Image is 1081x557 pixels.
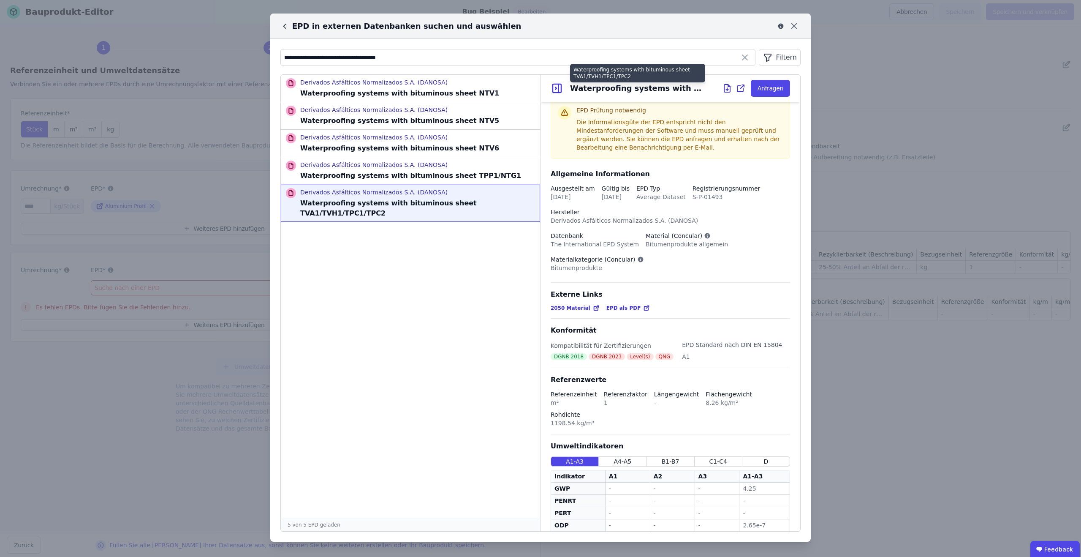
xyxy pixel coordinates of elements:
[751,80,790,97] button: Anfragen
[551,216,698,225] div: Derivados Asfálticos Normalizados S.A. (DANOSA)
[551,410,594,419] div: Rohdichte
[655,353,674,360] div: QNG
[300,161,521,169] p: Derivados Asfálticos Normalizados S.A. (DANOSA)
[554,521,602,530] div: ODP
[682,341,782,352] div: EPD Standard nach DIN EN 15804
[698,484,736,493] div: -
[698,509,736,517] div: -
[636,184,686,193] div: EPD Typ
[609,521,646,530] div: -
[709,457,727,466] span: C1-C4
[300,188,535,197] p: Derivados Asfálticos Normalizados S.A. (DANOSA)
[693,184,761,193] div: Registrierungsnummer
[551,264,644,272] div: Bitumenprodukte
[682,352,782,361] div: A1
[551,325,790,336] div: Konformität
[602,184,630,193] div: Gültig bis
[654,399,699,407] div: -
[551,399,597,407] div: m²
[706,390,752,399] div: Flächengewicht
[743,497,786,505] div: -
[551,240,639,248] div: The International EPD System
[300,116,499,126] p: Waterproofing systems with bituminous sheet NTV5
[764,457,769,466] span: D
[576,106,783,118] h3: EPD Prüfung notwendig
[604,399,647,407] div: 1
[743,484,786,493] div: 4.25
[300,143,499,153] p: Waterproofing systems with bituminous sheet NTV6
[551,375,790,385] div: Referenzwerte
[627,353,653,360] div: Level(s)
[551,193,595,201] div: [DATE]
[551,353,587,360] div: DGNB 2018
[551,169,790,179] div: Allgemeine Informationen
[300,78,499,87] p: Derivados Asfálticos Normalizados S.A. (DANOSA)
[706,399,752,407] div: 8.26 kg/m²
[606,305,641,311] span: EPD als PDF
[614,457,631,466] span: A4-A5
[698,521,736,530] div: -
[300,133,499,142] p: Derivados Asfálticos Normalizados S.A. (DANOSA)
[609,509,646,517] div: -
[551,289,790,300] div: Externe Links
[554,472,585,481] div: Indikator
[743,509,786,517] div: -
[604,390,647,399] div: Referenzfaktor
[551,441,790,451] div: Umweltindikatoren
[698,472,707,481] div: A3
[636,193,686,201] div: Average Dataset
[300,171,521,181] p: Waterproofing systems with bituminous sheet TPP1/NTG1
[281,518,540,531] div: 5 von 5 EPD geladen
[551,208,698,216] div: Hersteller
[646,240,728,248] div: Bitumenprodukte allgemein
[280,20,521,32] div: EPD in externen Datenbanken suchen und auswählen
[693,193,761,201] div: S-P-01493
[646,232,728,240] div: Material (Concular)
[551,255,644,264] div: Materialkategorie (Concular)
[743,472,763,481] div: A1-A3
[551,419,594,427] div: 1198.54 kg/m³
[654,472,663,481] div: A2
[609,484,646,493] div: -
[609,497,646,505] div: -
[662,457,679,466] span: B1-B7
[551,184,595,193] div: Ausgestellt am
[743,521,786,530] div: 2.65e-7
[654,484,691,493] div: -
[589,353,625,360] div: DGNB 2023
[554,509,602,517] div: PERT
[554,497,602,505] div: PENRT
[551,305,590,311] span: 2050 Material
[566,457,584,466] span: A1-A3
[551,390,597,399] div: Referenzeinheit
[300,88,499,98] p: Waterproofing systems with bituminous sheet NTV1
[609,472,618,481] div: A1
[654,497,691,505] div: -
[759,49,801,66] button: Filtern
[698,497,736,505] div: -
[300,198,535,218] p: Waterproofing systems with bituminous sheet TVA1/TVH1/TPC1/TPC2
[654,390,699,399] div: Längengewicht
[602,193,630,201] div: [DATE]
[576,118,783,152] div: Die Informationsgüte der EPD entspricht nicht den Mindestanforderungen der Software und muss manu...
[551,232,639,240] div: Datenbank
[654,509,691,517] div: -
[300,106,499,114] p: Derivados Asfálticos Normalizados S.A. (DANOSA)
[554,484,602,493] div: GWP
[654,521,691,530] div: -
[551,341,675,353] div: Kompatibilität für Zertifizierungen
[570,82,705,94] div: Waterproofing systems with bituminous sheet TVA1/TVH1/TPC1/TPC2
